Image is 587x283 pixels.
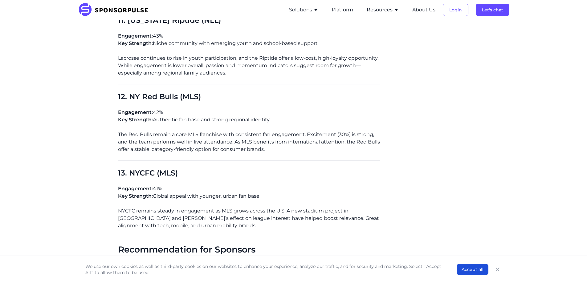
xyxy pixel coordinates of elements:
p: 43% Niche community with emerging youth and school-based support [118,32,380,47]
button: About Us [412,6,435,14]
a: Platform [332,7,353,13]
p: 42% Authentic fan base and strong regional identity [118,109,380,123]
p: NYCFC remains steady in engagement as MLS grows across the U.S. A new stadium project in [GEOGRAP... [118,207,380,229]
button: Platform [332,6,353,14]
span: Recommendation for Sponsors [118,244,255,255]
span: Key Strength: [118,117,153,123]
p: We use our own cookies as well as third-party cookies on our websites to enhance your experience,... [85,263,444,276]
p: 41% Global appeal with younger, urban fan base [118,185,380,200]
button: Close [493,265,502,274]
a: About Us [412,7,435,13]
span: Engagement: [118,33,153,39]
a: Let's chat [476,7,509,13]
button: Accept all [457,264,488,275]
span: Key Strength: [118,40,153,46]
span: Engagement: [118,109,153,115]
a: Login [443,7,468,13]
button: Solutions [289,6,318,14]
span: 12. NY Red Bulls (MLS) [118,92,201,101]
button: Login [443,4,468,16]
p: The Red Bulls remain a core MLS franchise with consistent fan engagement. Excitement (30%) is str... [118,131,380,153]
span: Key Strength: [118,193,153,199]
span: 11. [US_STATE] Riptide (NLL) [118,16,221,25]
span: Engagement: [118,186,153,192]
p: Lacrosse continues to rise in youth participation, and the Riptide offer a low-cost, high-loyalty... [118,55,380,77]
button: Let's chat [476,4,509,16]
button: Resources [367,6,399,14]
iframe: Chat Widget [556,253,587,283]
span: 13. NYCFC (MLS) [118,168,178,177]
img: SponsorPulse [78,3,153,17]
